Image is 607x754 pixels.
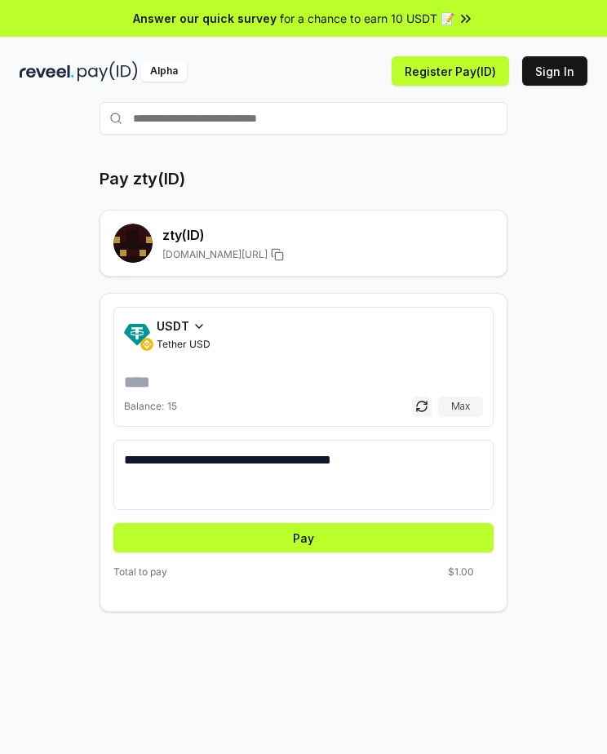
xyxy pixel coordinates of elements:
button: Pay [113,523,494,552]
span: Total to pay [113,565,167,579]
img: Tether USD [124,322,150,348]
span: 15 [167,400,177,413]
span: Answer our quick survey [133,10,277,27]
img: BNB Smart Chain [140,338,153,351]
span: [DOMAIN_NAME][URL] [162,248,268,261]
span: Tether USD [157,338,210,351]
span: USDT [157,317,189,335]
button: Max [438,397,483,416]
img: reveel_dark [20,61,74,82]
button: Sign In [522,56,587,86]
button: Register Pay(ID) [392,56,509,86]
span: Balance: [124,400,164,413]
div: Alpha [141,61,187,82]
h2: zty (ID) [162,225,494,245]
span: $1.00 [448,565,474,579]
span: for a chance to earn 10 USDT 📝 [280,10,454,27]
h1: Pay zty(ID) [100,167,185,190]
img: pay_id [78,61,138,82]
